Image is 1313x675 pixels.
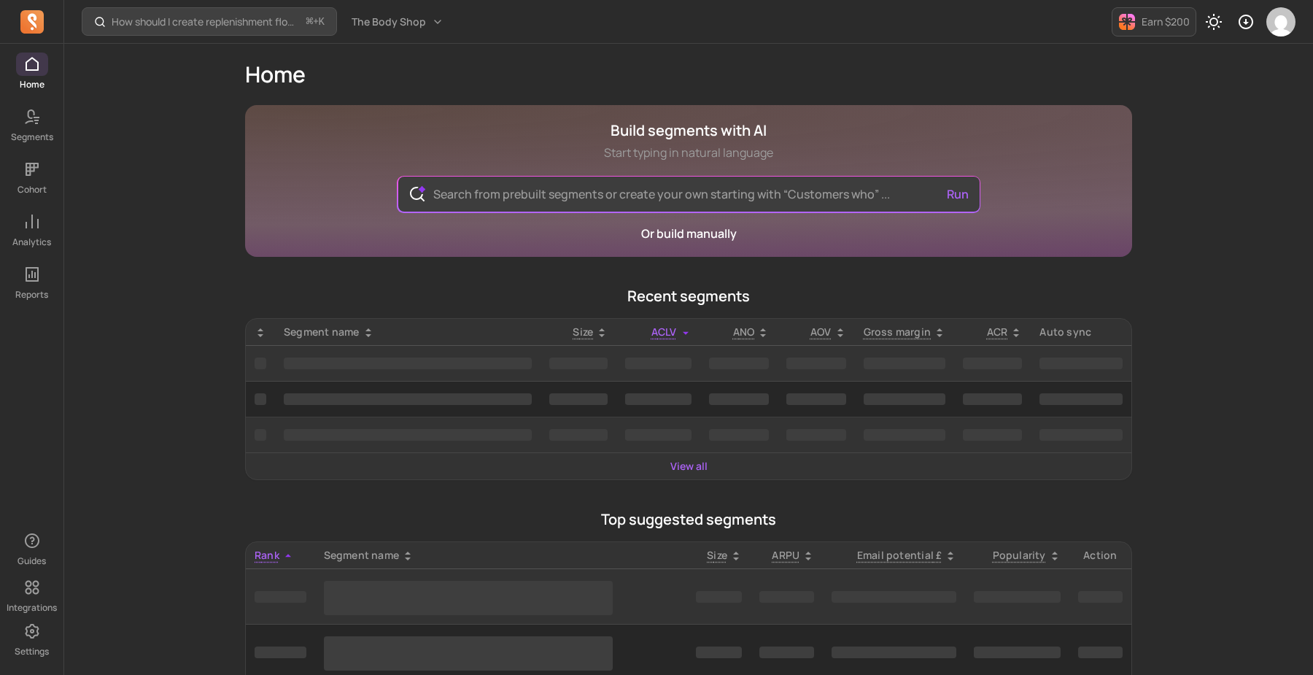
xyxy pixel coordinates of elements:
p: Gross margin [864,325,932,339]
span: ‌ [1039,393,1123,405]
span: ‌ [255,429,266,441]
span: ‌ [786,393,845,405]
p: Reports [15,289,48,301]
span: Rank [255,548,279,562]
p: Earn $200 [1142,15,1190,29]
p: Start typing in natural language [604,144,773,161]
p: Popularity [993,548,1046,563]
kbd: ⌘ [306,13,314,31]
button: Toggle dark mode [1199,7,1228,36]
span: ‌ [324,581,613,615]
span: ‌ [324,636,613,671]
span: ‌ [709,429,770,441]
span: ‌ [696,647,742,658]
button: Guides [16,526,48,570]
h1: Home [245,61,1132,88]
span: ACLV [651,325,677,339]
button: Earn $200 [1112,7,1196,36]
p: Email potential £ [857,548,942,563]
span: ‌ [1078,647,1123,658]
span: ‌ [549,429,608,441]
p: Guides [18,555,46,567]
span: ‌ [625,358,691,369]
span: ‌ [963,358,1022,369]
span: ‌ [255,647,306,658]
span: ‌ [284,358,532,369]
kbd: K [319,16,325,28]
img: avatar [1266,7,1295,36]
span: ‌ [696,591,742,603]
button: How should I create replenishment flows?⌘+K [82,7,337,36]
div: Action [1078,548,1123,563]
p: Cohort [18,184,47,196]
span: The Body Shop [352,15,426,29]
span: ‌ [1039,429,1123,441]
div: Segment name [284,325,532,339]
p: How should I create replenishment flows? [112,15,301,29]
span: ‌ [625,429,691,441]
span: ‌ [974,647,1060,658]
span: ‌ [255,358,266,369]
h1: Build segments with AI [604,120,773,141]
span: ‌ [864,358,946,369]
div: Segment name [324,548,678,563]
a: View all [670,459,708,474]
input: Search from prebuilt segments or create your own starting with “Customers who” ... [422,177,956,212]
span: ‌ [864,393,946,405]
span: ‌ [786,358,845,369]
span: ‌ [625,393,691,405]
p: ARPU [772,548,799,563]
span: ‌ [709,393,770,405]
p: AOV [810,325,832,339]
p: Settings [15,646,49,657]
p: ACR [987,325,1008,339]
p: Home [20,79,44,90]
span: ‌ [255,393,266,405]
span: ‌ [974,591,1060,603]
span: ‌ [864,429,946,441]
span: ‌ [759,591,814,603]
p: Top suggested segments [245,509,1132,530]
span: ‌ [786,429,845,441]
span: ‌ [759,647,814,658]
p: Segments [11,131,53,143]
div: Auto sync [1039,325,1123,339]
button: The Body Shop [343,9,452,35]
span: + [306,14,325,29]
span: ‌ [549,358,608,369]
span: ‌ [1078,591,1123,603]
span: ‌ [549,393,608,405]
span: ‌ [832,591,956,603]
span: ‌ [1039,358,1123,369]
span: ‌ [255,591,306,603]
span: ‌ [709,358,770,369]
p: Analytics [12,236,51,248]
span: ‌ [963,429,1022,441]
a: Or build manually [641,225,737,242]
span: ‌ [284,393,532,405]
button: Run [941,180,975,209]
span: ‌ [284,429,532,441]
span: ‌ [963,393,1022,405]
span: Size [573,325,593,339]
p: Recent segments [245,286,1132,306]
span: ‌ [832,647,956,658]
span: Size [707,548,727,562]
span: ANO [733,325,755,339]
p: Integrations [7,602,57,614]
